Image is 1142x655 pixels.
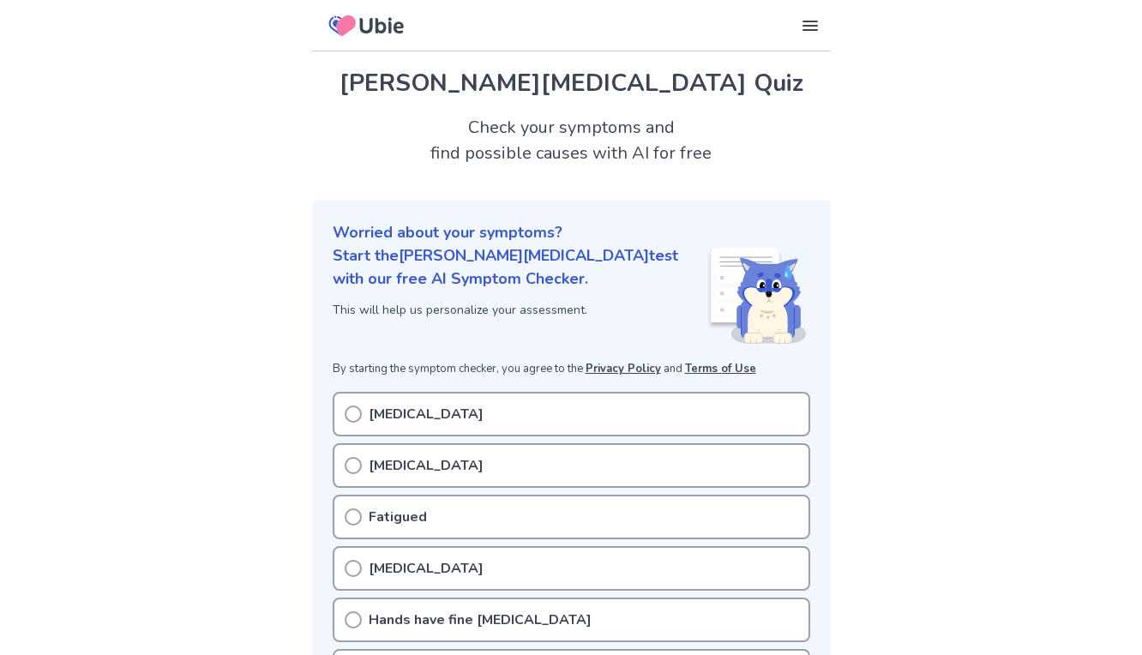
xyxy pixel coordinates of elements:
[333,301,707,319] p: This will help us personalize your assessment.
[369,507,427,527] p: Fatigued
[333,221,810,244] p: Worried about your symptoms?
[369,558,484,579] p: [MEDICAL_DATA]
[369,455,484,476] p: [MEDICAL_DATA]
[707,248,807,344] img: Shiba
[685,361,756,376] a: Terms of Use
[333,244,707,291] p: Start the [PERSON_NAME][MEDICAL_DATA] test with our free AI Symptom Checker.
[369,404,484,424] p: [MEDICAL_DATA]
[333,361,810,378] p: By starting the symptom checker, you agree to the and
[586,361,661,376] a: Privacy Policy
[333,65,810,101] h1: [PERSON_NAME][MEDICAL_DATA] Quiz
[312,115,831,166] h2: Check your symptoms and find possible causes with AI for free
[369,610,592,630] p: Hands have fine [MEDICAL_DATA]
